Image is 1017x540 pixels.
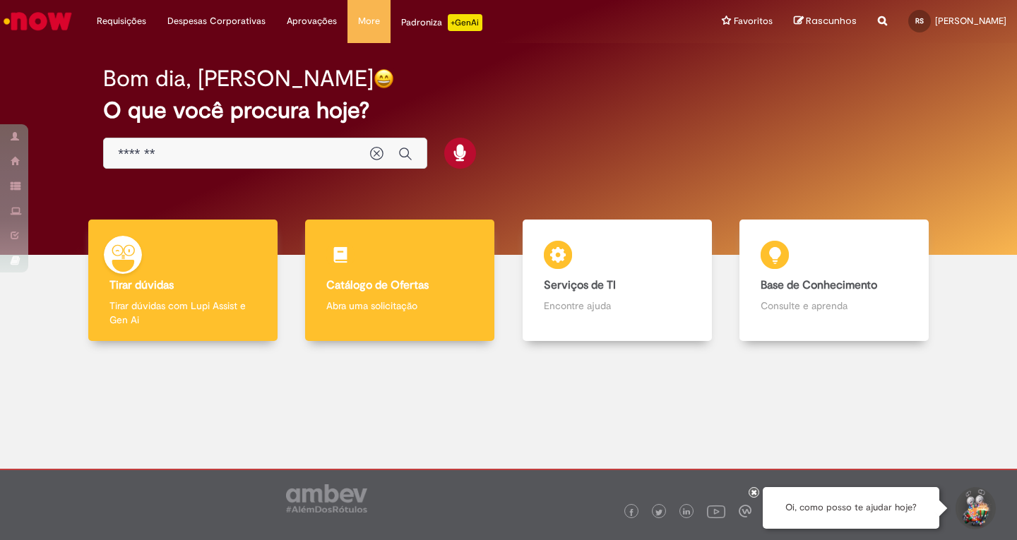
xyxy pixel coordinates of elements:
[726,220,944,342] a: Base de Conhecimento Consulte e aprenda
[734,14,773,28] span: Favoritos
[74,220,292,342] a: Tirar dúvidas Tirar dúvidas com Lupi Assist e Gen Ai
[286,484,367,512] img: logo_footer_ambev_rotulo_gray.png
[326,299,473,313] p: Abra uma solicitação
[794,15,857,28] a: Rascunhos
[761,299,908,313] p: Consulte e aprenda
[544,299,691,313] p: Encontre ajuda
[953,487,996,529] button: Iniciar Conversa de Suporte
[358,14,380,28] span: More
[763,487,939,529] div: Oi, como posso te ajudar hoje?
[544,278,616,292] b: Serviços de TI
[655,509,662,516] img: logo_footer_twitter.png
[326,278,429,292] b: Catálogo de Ofertas
[935,15,1006,27] span: [PERSON_NAME]
[761,278,877,292] b: Base de Conhecimento
[109,278,174,292] b: Tirar dúvidas
[292,220,509,342] a: Catálogo de Ofertas Abra uma solicitação
[1,7,74,35] img: ServiceNow
[707,502,725,520] img: logo_footer_youtube.png
[401,14,482,31] div: Padroniza
[509,220,726,342] a: Serviços de TI Encontre ajuda
[109,299,256,327] p: Tirar dúvidas com Lupi Assist e Gen Ai
[103,66,374,91] h2: Bom dia, [PERSON_NAME]
[739,505,751,517] img: logo_footer_workplace.png
[683,508,690,517] img: logo_footer_linkedin.png
[628,509,635,516] img: logo_footer_facebook.png
[374,68,394,89] img: happy-face.png
[287,14,337,28] span: Aprovações
[97,14,146,28] span: Requisições
[448,14,482,31] p: +GenAi
[806,14,857,28] span: Rascunhos
[167,14,266,28] span: Despesas Corporativas
[915,16,924,25] span: RS
[103,98,914,123] h2: O que você procura hoje?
